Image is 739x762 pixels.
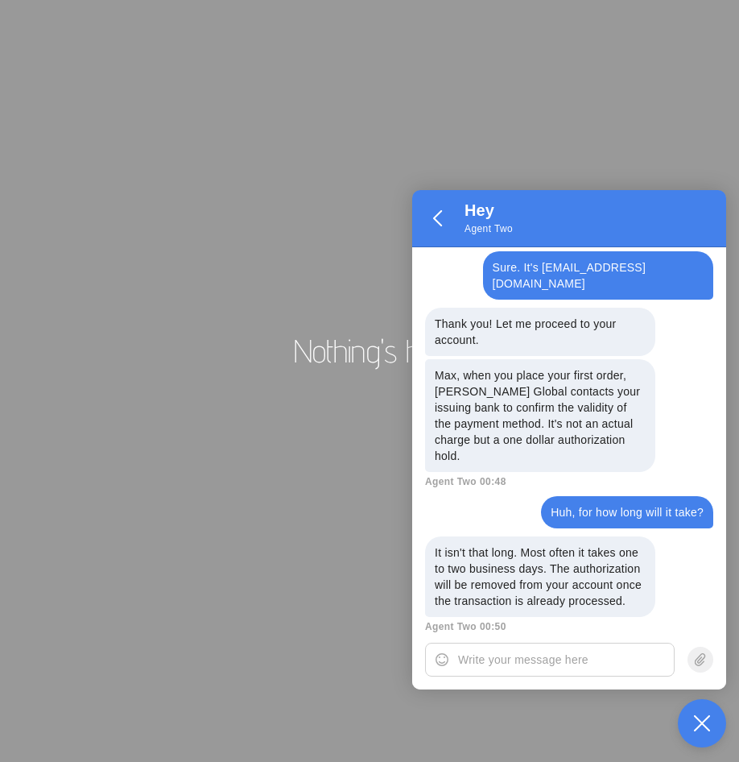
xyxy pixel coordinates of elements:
div: september 11 2025 00:48 [425,359,713,488]
div: Thank you! Let me proceed to your account. [425,308,655,356]
div: 00:48 [480,472,506,488]
div: Hey [464,201,513,221]
div: 00:50 [480,617,506,633]
div: september 11 2025 00:48 [425,308,713,356]
div: It isn't that long. Most often it takes one to two business days. The authorization will be remov... [425,536,655,617]
div: Huh, for how long will it take? [541,496,713,528]
span: Add an emoji [429,647,455,673]
span: Conversations list [423,204,452,233]
div: september 11 2025 00:48 [425,496,713,528]
p: Agent Two [425,472,477,488]
div: september 11 2025 00:50 [425,536,713,633]
div: september 11 2025 00:47 [425,251,713,300]
div: Sure. It's [EMAIL_ADDRESS][DOMAIN_NAME] [483,251,713,300]
div: Max, when you place your first order, [PERSON_NAME] Global contacts your issuing bank to confirm ... [425,359,655,472]
div: Agent Two [464,222,513,235]
p: Agent Two [425,617,477,633]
